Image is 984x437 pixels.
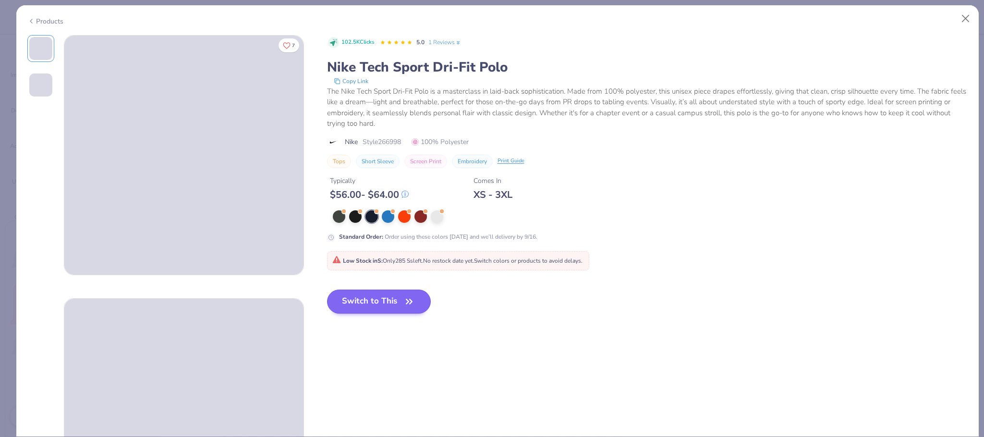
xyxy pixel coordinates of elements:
[27,16,63,26] div: Products
[416,38,425,46] span: 5.0
[339,232,537,241] div: Order using these colors [DATE] and we’ll delivery by 9/16.
[327,290,431,314] button: Switch to This
[474,176,512,186] div: Comes In
[341,38,374,47] span: 102.5K Clicks
[339,233,383,241] strong: Standard Order :
[330,176,409,186] div: Typically
[404,155,447,168] button: Screen Print
[327,58,968,76] div: Nike Tech Sport Dri-Fit Polo
[363,137,401,147] span: Style 266998
[330,189,409,201] div: $ 56.00 - $ 64.00
[356,155,400,168] button: Short Sleeve
[343,257,383,265] strong: Low Stock in S :
[423,257,474,265] span: No restock date yet.
[327,155,351,168] button: Tops
[327,138,340,146] img: brand logo
[332,257,583,265] span: Only 285 Ss left. Switch colors or products to avoid delays.
[498,157,524,165] div: Print Guide
[380,35,413,50] div: 5.0 Stars
[412,137,469,147] span: 100% Polyester
[292,43,295,48] span: 7
[452,155,493,168] button: Embroidery
[345,137,358,147] span: Nike
[327,86,968,129] div: The Nike Tech Sport Dri-Fit Polo is a masterclass in laid-back sophistication. Made from 100% pol...
[331,76,371,86] button: copy to clipboard
[428,38,462,47] a: 1 Reviews
[474,189,512,201] div: XS - 3XL
[279,38,299,52] button: Like
[957,10,975,28] button: Close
